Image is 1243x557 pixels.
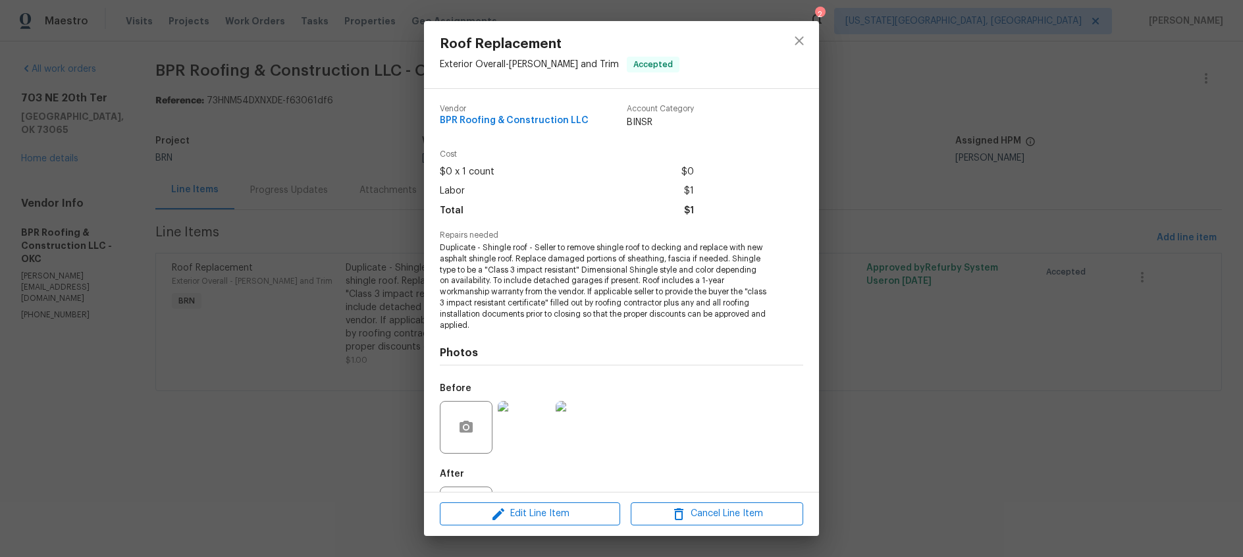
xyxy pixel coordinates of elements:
[783,25,815,57] button: close
[628,58,678,71] span: Accepted
[635,506,799,522] span: Cancel Line Item
[631,502,803,525] button: Cancel Line Item
[440,231,803,240] span: Repairs needed
[440,346,803,359] h4: Photos
[440,384,471,393] h5: Before
[440,182,465,201] span: Labor
[440,150,694,159] span: Cost
[627,116,694,129] span: BINSR
[440,242,767,331] span: Duplicate - Shingle roof - Seller to remove shingle roof to decking and replace with new asphalt ...
[440,37,679,51] span: Roof Replacement
[684,182,694,201] span: $1
[440,60,619,69] span: Exterior Overall - [PERSON_NAME] and Trim
[444,506,616,522] span: Edit Line Item
[440,116,589,126] span: BPR Roofing & Construction LLC
[684,201,694,221] span: $1
[681,163,694,182] span: $0
[440,163,494,182] span: $0 x 1 count
[440,502,620,525] button: Edit Line Item
[627,105,694,113] span: Account Category
[440,105,589,113] span: Vendor
[815,8,824,21] div: 2
[440,469,464,479] h5: After
[440,201,463,221] span: Total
